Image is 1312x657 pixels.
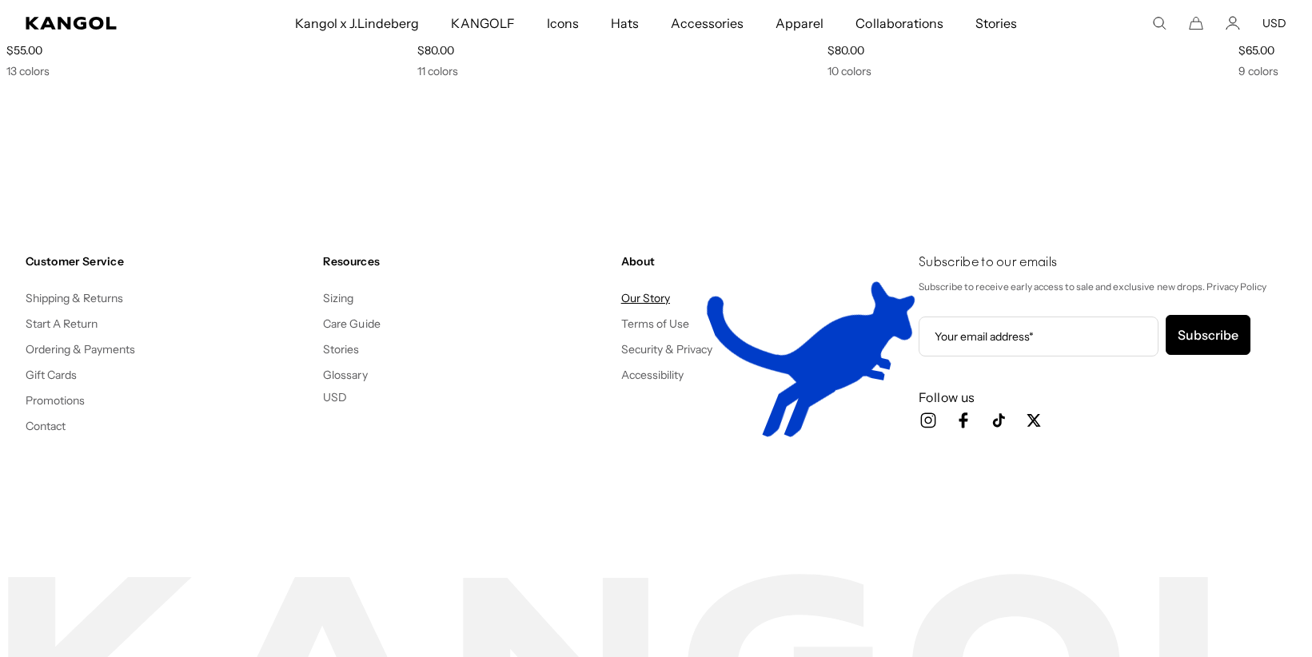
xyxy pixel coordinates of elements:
[323,291,353,305] a: Sizing
[323,342,359,356] a: Stories
[26,342,136,356] a: Ordering & Payments
[827,64,1232,78] div: 10 colors
[26,317,98,331] a: Start A Return
[1152,16,1166,30] summary: Search here
[1189,16,1203,30] button: Cart
[1238,43,1274,58] span: $65.00
[1262,16,1286,30] button: USD
[1166,315,1250,355] button: Subscribe
[621,254,906,269] h4: About
[621,317,689,331] a: Terms of Use
[323,390,347,404] button: USD
[827,43,864,58] span: $80.00
[1226,16,1240,30] a: Account
[323,254,608,269] h4: Resources
[919,278,1286,296] p: Subscribe to receive early access to sale and exclusive new drops. Privacy Policy
[26,17,194,30] a: Kangol
[323,317,380,331] a: Care Guide
[621,368,684,382] a: Accessibility
[417,64,822,78] div: 11 colors
[26,419,66,433] a: Contact
[919,388,1286,406] h3: Follow us
[919,254,1286,272] h4: Subscribe to our emails
[417,43,454,58] span: $80.00
[26,393,85,408] a: Promotions
[6,43,42,58] span: $55.00
[26,368,77,382] a: Gift Cards
[323,368,367,382] a: Glossary
[621,291,670,305] a: Our Story
[6,64,411,78] div: 13 colors
[26,254,310,269] h4: Customer Service
[621,342,713,356] a: Security & Privacy
[26,291,124,305] a: Shipping & Returns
